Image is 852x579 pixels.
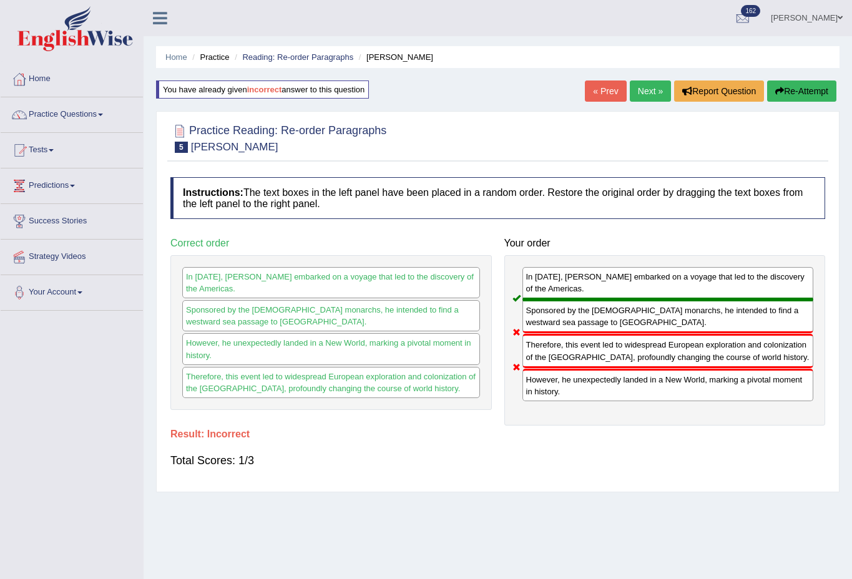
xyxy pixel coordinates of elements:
div: Therefore, this event led to widespread European exploration and colonization of the [GEOGRAPHIC_... [182,367,480,398]
a: Practice Questions [1,97,143,129]
div: Sponsored by the [DEMOGRAPHIC_DATA] monarchs, he intended to find a westward sea passage to [GEOG... [522,299,814,333]
span: 162 [741,5,760,17]
div: However, he unexpectedly landed in a New World, marking a pivotal moment in history. [182,333,480,364]
h4: Result: [170,429,825,440]
b: Instructions: [183,187,243,198]
div: In [DATE], [PERSON_NAME] embarked on a voyage that led to the discovery of the Americas. [182,267,480,298]
div: Total Scores: 1/3 [170,445,825,475]
div: Therefore, this event led to widespread European exploration and colonization of the [GEOGRAPHIC_... [522,334,814,367]
h4: The text boxes in the left panel have been placed in a random order. Restore the original order b... [170,177,825,219]
a: Home [165,52,187,62]
a: « Prev [585,80,626,102]
a: Your Account [1,275,143,306]
a: Strategy Videos [1,240,143,271]
div: In [DATE], [PERSON_NAME] embarked on a voyage that led to the discovery of the Americas. [522,267,814,299]
small: [PERSON_NAME] [191,141,278,153]
div: You have already given answer to this question [156,80,369,99]
button: Report Question [674,80,764,102]
h4: Correct order [170,238,492,249]
div: However, he unexpectedly landed in a New World, marking a pivotal moment in history. [522,369,814,401]
button: Re-Attempt [767,80,836,102]
b: incorrect [247,85,282,94]
div: Sponsored by the [DEMOGRAPHIC_DATA] monarchs, he intended to find a westward sea passage to [GEOG... [182,300,480,331]
a: Success Stories [1,204,143,235]
span: 5 [175,142,188,153]
a: Predictions [1,168,143,200]
a: Next » [630,80,671,102]
li: Practice [189,51,229,63]
a: Tests [1,133,143,164]
h4: Your order [504,238,826,249]
a: Reading: Re-order Paragraphs [242,52,353,62]
a: Home [1,62,143,93]
li: [PERSON_NAME] [356,51,433,63]
h2: Practice Reading: Re-order Paragraphs [170,122,386,153]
